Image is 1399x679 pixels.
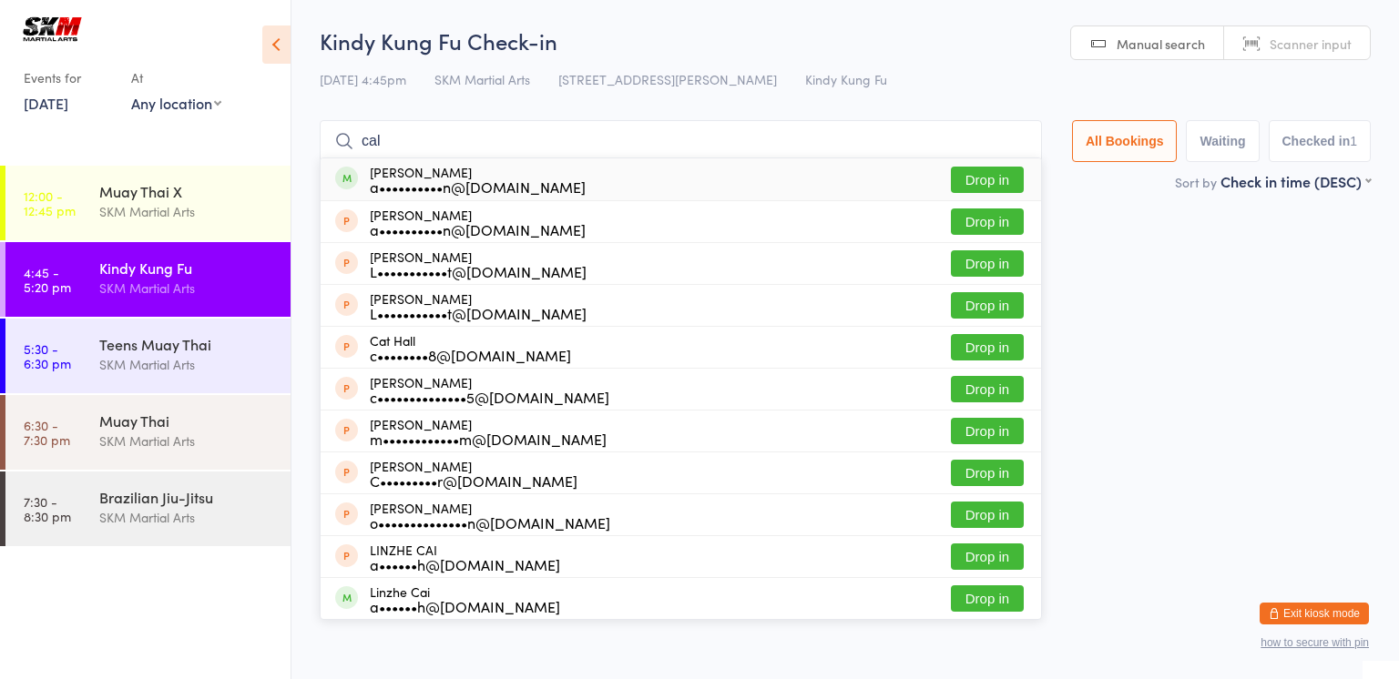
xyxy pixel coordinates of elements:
button: Drop in [951,502,1024,528]
button: Drop in [951,376,1024,402]
button: how to secure with pin [1261,636,1369,649]
a: 4:45 -5:20 pmKindy Kung FuSKM Martial Arts [5,242,291,317]
button: Drop in [951,460,1024,486]
button: Waiting [1186,120,1259,162]
div: Check in time (DESC) [1220,171,1371,191]
input: Search [320,120,1042,162]
button: Drop in [951,418,1024,444]
div: SKM Martial Arts [99,278,275,299]
div: SKM Martial Arts [99,201,275,222]
div: a••••••••••n@[DOMAIN_NAME] [370,222,586,237]
span: Scanner input [1270,35,1352,53]
button: All Bookings [1072,120,1178,162]
div: Kindy Kung Fu [99,258,275,278]
div: At [131,63,221,93]
div: a••••••h@[DOMAIN_NAME] [370,599,560,613]
div: Brazilian Jiu-Jitsu [99,487,275,507]
a: 6:30 -7:30 pmMuay ThaiSKM Martial Arts [5,395,291,470]
div: LINZHE CAI [370,542,560,572]
button: Drop in [951,292,1024,319]
button: Checked in1 [1269,120,1372,162]
span: Kindy Kung Fu [805,70,887,88]
a: 5:30 -6:30 pmTeens Muay ThaiSKM Martial Arts [5,319,291,393]
div: SKM Martial Arts [99,354,275,375]
div: Muay Thai X [99,181,275,201]
span: [DATE] 4:45pm [320,70,406,88]
div: a••••••h@[DOMAIN_NAME] [370,557,560,572]
span: Manual search [1117,35,1205,53]
button: Drop in [951,543,1024,570]
div: m••••••••••••m@[DOMAIN_NAME] [370,431,607,446]
h2: Kindy Kung Fu Check-in [320,25,1371,56]
div: [PERSON_NAME] [370,501,610,530]
div: Any location [131,93,221,113]
div: [PERSON_NAME] [370,375,609,404]
div: [PERSON_NAME] [370,165,586,194]
div: [PERSON_NAME] [370,291,587,320]
div: L•••••••••••t@[DOMAIN_NAME] [370,264,587,279]
span: [STREET_ADDRESS][PERSON_NAME] [558,70,777,88]
div: 1 [1350,134,1357,148]
time: 7:30 - 8:30 pm [24,494,71,523]
div: c••••••••8@[DOMAIN_NAME] [370,348,571,362]
div: [PERSON_NAME] [370,459,577,488]
button: Drop in [951,208,1024,235]
div: Linzhe Cai [370,584,560,613]
button: Drop in [951,585,1024,612]
div: L•••••••••••t@[DOMAIN_NAME] [370,306,587,320]
time: 12:00 - 12:45 pm [24,188,76,218]
a: 12:00 -12:45 pmMuay Thai XSKM Martial Arts [5,166,291,240]
span: SKM Martial Arts [434,70,530,88]
div: Cat Hall [370,333,571,362]
time: 4:45 - 5:20 pm [24,265,71,294]
div: a••••••••••n@[DOMAIN_NAME] [370,179,586,194]
button: Exit kiosk mode [1260,603,1369,624]
img: SKM Martial Arts [18,14,87,45]
div: Teens Muay Thai [99,334,275,354]
time: 6:30 - 7:30 pm [24,418,70,447]
div: [PERSON_NAME] [370,249,587,279]
div: Muay Thai [99,410,275,431]
div: SKM Martial Arts [99,431,275,451]
div: SKM Martial Arts [99,507,275,528]
div: c••••••••••••••5@[DOMAIN_NAME] [370,390,609,404]
time: 5:30 - 6:30 pm [24,341,71,370]
div: [PERSON_NAME] [370,208,586,237]
div: [PERSON_NAME] [370,417,607,446]
div: Events for [24,63,113,93]
button: Drop in [951,334,1024,360]
label: Sort by [1175,173,1217,191]
button: Drop in [951,250,1024,277]
a: 7:30 -8:30 pmBrazilian Jiu-JitsuSKM Martial Arts [5,471,291,546]
a: [DATE] [24,93,68,113]
div: o••••••••••••••n@[DOMAIN_NAME] [370,515,610,530]
div: C•••••••••r@[DOMAIN_NAME] [370,473,577,488]
button: Drop in [951,167,1024,193]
